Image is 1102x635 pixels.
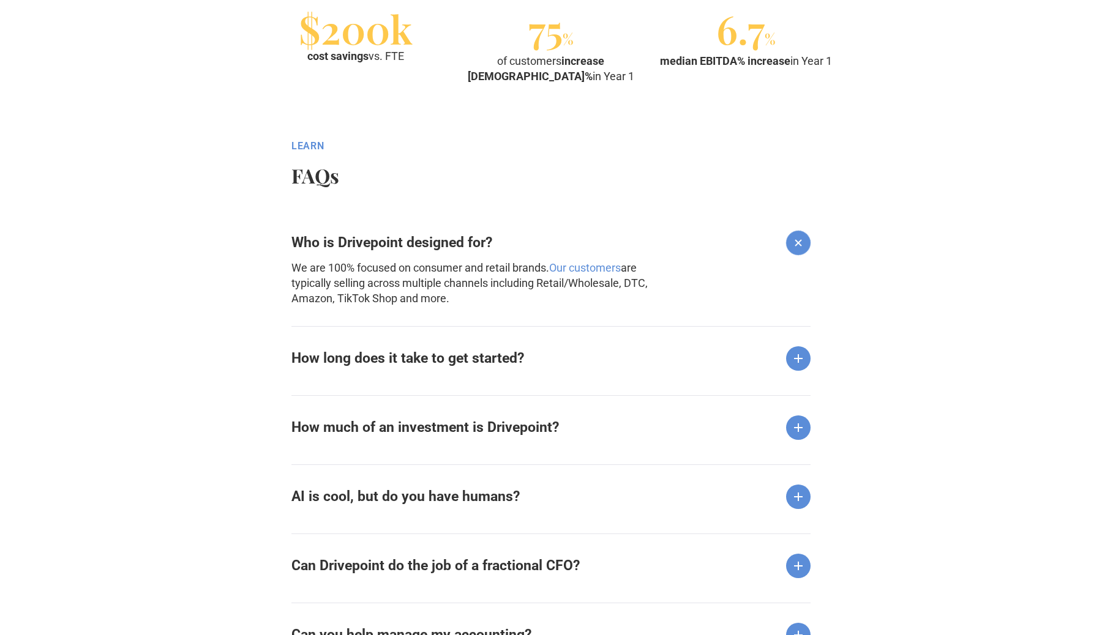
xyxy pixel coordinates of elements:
[468,54,605,83] strong: increase [DEMOGRAPHIC_DATA]%
[291,557,580,574] strong: Can Drivepoint do the job of a fractional CFO?
[291,140,762,152] div: Learn
[563,29,574,48] span: %
[291,165,762,187] h2: FAQs
[291,488,520,505] strong: AI is cool, but do you have humans?
[291,234,492,251] strong: Who is Drivepoint designed for?
[291,260,678,306] p: We are 100% focused on consumer and retail brands. are typically selling across multiple channels...
[660,53,832,69] div: in Year 1
[291,419,559,436] strong: How much of an investment is Drivepoint?
[765,29,776,48] span: %
[549,261,621,274] a: Our customers
[307,48,404,64] div: vs. FTE
[299,14,413,43] div: $200k
[882,493,1102,635] iframe: Chat Widget
[660,54,790,67] strong: median EBITDA% increase
[459,53,644,84] div: of customers in Year 1
[716,2,765,54] span: 6.7
[307,50,369,62] strong: cost savings
[291,350,524,366] strong: How long does it take to get started?
[528,2,563,54] span: 75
